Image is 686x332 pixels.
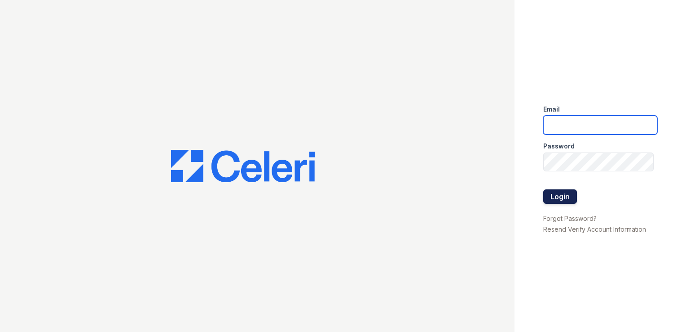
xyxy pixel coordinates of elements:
[543,225,646,233] a: Resend Verify Account Information
[171,150,315,182] img: CE_Logo_Blue-a8612792a0a2168367f1c8372b55b34899dd931a85d93a1a3d3e32e68fde9ad4.png
[543,105,560,114] label: Email
[543,189,577,204] button: Login
[543,142,575,151] label: Password
[543,215,597,222] a: Forgot Password?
